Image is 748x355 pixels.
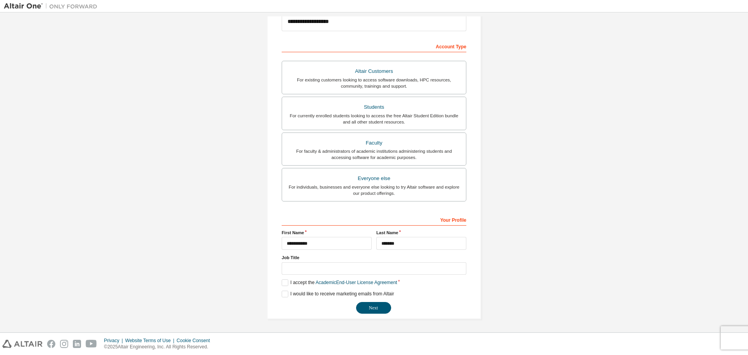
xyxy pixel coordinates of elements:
[287,184,461,196] div: For individuals, businesses and everyone else looking to try Altair software and explore our prod...
[376,230,466,236] label: Last Name
[60,340,68,348] img: instagram.svg
[287,113,461,125] div: For currently enrolled students looking to access the free Altair Student Edition bundle and all ...
[176,337,214,344] div: Cookie Consent
[287,148,461,161] div: For faculty & administrators of academic institutions administering students and accessing softwa...
[86,340,97,348] img: youtube.svg
[287,173,461,184] div: Everyone else
[282,40,466,52] div: Account Type
[287,102,461,113] div: Students
[47,340,55,348] img: facebook.svg
[316,280,397,285] a: Academic End-User License Agreement
[287,77,461,89] div: For existing customers looking to access software downloads, HPC resources, community, trainings ...
[4,2,101,10] img: Altair One
[104,344,215,350] p: © 2025 Altair Engineering, Inc. All Rights Reserved.
[73,340,81,348] img: linkedin.svg
[287,138,461,148] div: Faculty
[125,337,176,344] div: Website Terms of Use
[104,337,125,344] div: Privacy
[282,279,397,286] label: I accept the
[282,254,466,261] label: Job Title
[282,230,372,236] label: First Name
[2,340,42,348] img: altair_logo.svg
[282,213,466,226] div: Your Profile
[356,302,391,314] button: Next
[282,291,394,297] label: I would like to receive marketing emails from Altair
[287,66,461,77] div: Altair Customers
